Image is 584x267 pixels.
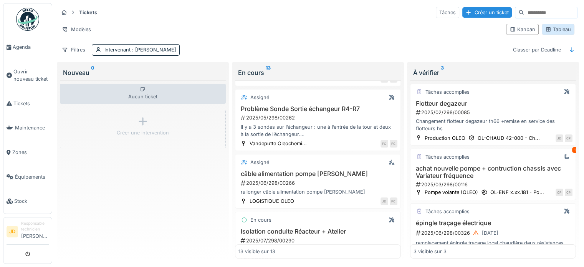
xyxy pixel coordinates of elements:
sup: 3 [441,68,444,77]
strong: Tickets [76,9,100,16]
h3: câble alimentation pompe [PERSON_NAME] [238,170,397,177]
div: 2025/03/298/00116 [415,181,572,188]
div: Kanban [510,26,535,33]
div: Vandeputte Oleochemi... [250,140,307,147]
div: Filtres [58,44,89,55]
span: Zones [12,149,49,156]
div: Créer un ticket [462,7,512,18]
div: 2025/07/298/00290 [240,237,397,244]
div: OL-ENF x.xx.181 - Po... [490,189,544,196]
div: Il y a 3 sondes sur l’échangeur : une à l’entrée de la tour et deux à la sortie de l’échangeur. N... [238,123,397,138]
div: 2025/06/298/00326 [415,228,572,238]
a: Zones [3,140,52,165]
div: Tâches [436,7,459,18]
span: Agenda [13,43,49,51]
div: En cours [238,68,398,77]
div: Assigné [250,94,269,101]
div: FC [390,140,397,148]
img: Badge_color-CXgf-gQk.svg [16,8,39,31]
span: : [PERSON_NAME] [131,47,176,53]
div: Assigné [250,159,269,166]
a: Ouvrir nouveau ticket [3,60,52,91]
div: [DATE] [482,229,498,237]
div: FC [390,197,397,205]
div: Pompe volante (OLEO) [425,189,478,196]
a: JD Responsable technicien[PERSON_NAME] [7,221,49,245]
div: Changement flotteur degazeur th66 +remise en service des flotteurs hs [414,118,572,132]
div: Tableau [545,26,571,33]
div: Modèles [58,24,94,35]
div: Aucun ticket [60,84,226,104]
h3: Isolation conduite Réacteur + Atelier [238,228,397,235]
div: À vérifier [413,68,573,77]
div: rallonger câble alimentation pompe [PERSON_NAME] [238,188,397,196]
div: Nouveau [63,68,223,77]
span: Stock [14,197,49,205]
div: 2025/02/298/00085 [415,109,572,116]
div: 2025/05/298/00262 [240,114,397,121]
div: FC [381,140,388,148]
div: Intervenant [104,46,176,53]
div: 3 visible sur 3 [414,248,447,255]
div: 1 [572,147,577,153]
a: Agenda [3,35,52,60]
div: Responsable technicien [21,221,49,232]
span: Maintenance [15,124,49,131]
sup: 0 [91,68,94,77]
a: Tickets [3,91,52,116]
li: JD [7,226,18,237]
a: Équipements [3,165,52,189]
div: 13 visible sur 13 [238,248,275,255]
div: JD [381,197,388,205]
li: [PERSON_NAME] [21,221,49,243]
h3: épingle traçage électrique [414,219,572,227]
a: Maintenance [3,116,52,140]
h3: Problème Sonde Sortie échangeur R4-R7 [238,105,397,113]
div: Production OLEO [425,134,465,142]
span: Tickets [13,100,49,107]
div: CP [565,134,572,142]
sup: 13 [266,68,271,77]
h3: achat nouvelle pompe + contruction chassis avec Variateur fréquence [414,165,572,179]
h3: Flotteur degazeur [414,100,572,107]
a: Stock [3,189,52,214]
div: Tâches accomplies [425,208,470,215]
div: LOGISTIQUE OLEO [250,197,294,205]
div: CP [556,189,563,196]
div: Tâches accomplies [425,88,470,96]
span: Équipements [15,173,49,181]
div: En cours [250,216,271,224]
div: remplacement épingle traçage local chaudière deux résistances hs sur les trois [414,239,572,254]
div: Créer une intervention [117,129,169,136]
div: JD [556,134,563,142]
span: Ouvrir nouveau ticket [13,68,49,83]
div: OL-CHAUD 42-000 - Ch... [478,134,540,142]
div: CP [565,189,572,196]
div: Tâches accomplies [425,153,470,161]
div: Classer par Deadline [510,44,564,55]
div: 2025/06/298/00266 [240,179,397,187]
